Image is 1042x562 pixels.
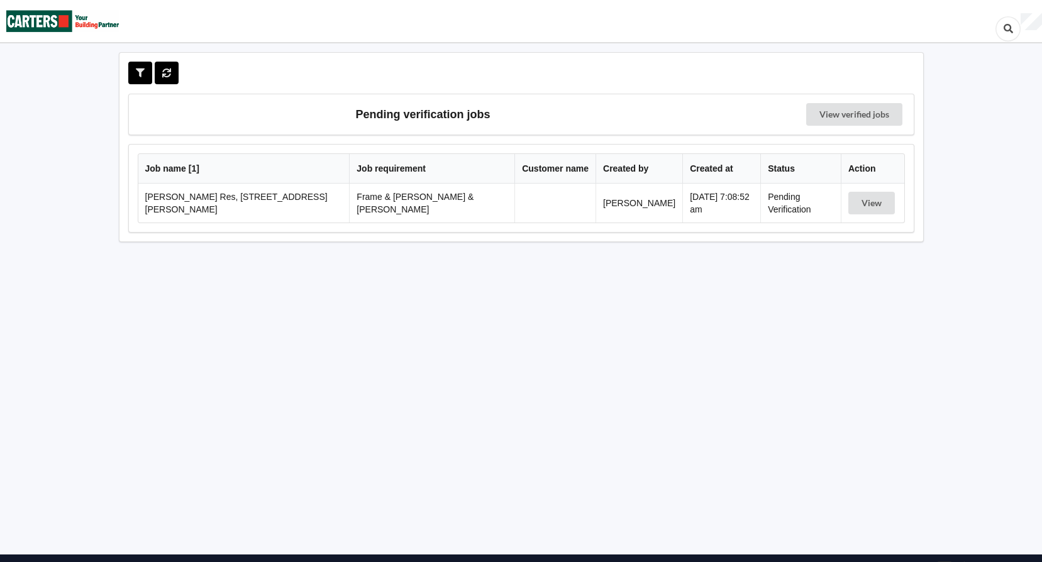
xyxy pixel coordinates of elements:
[806,103,902,126] a: View verified jobs
[596,184,682,223] td: [PERSON_NAME]
[349,154,514,184] th: Job requirement
[682,184,760,223] td: [DATE] 7:08:52 am
[1021,13,1042,31] div: User Profile
[138,154,350,184] th: Job name [ 1 ]
[514,154,596,184] th: Customer name
[760,184,841,223] td: Pending Verification
[138,103,709,126] h3: Pending verification jobs
[138,184,350,223] td: [PERSON_NAME] Res, [STREET_ADDRESS][PERSON_NAME]
[760,154,841,184] th: Status
[841,154,904,184] th: Action
[848,198,897,208] a: View
[848,192,895,214] button: View
[349,184,514,223] td: Frame & [PERSON_NAME] & [PERSON_NAME]
[6,1,119,41] img: Carters
[596,154,682,184] th: Created by
[682,154,760,184] th: Created at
